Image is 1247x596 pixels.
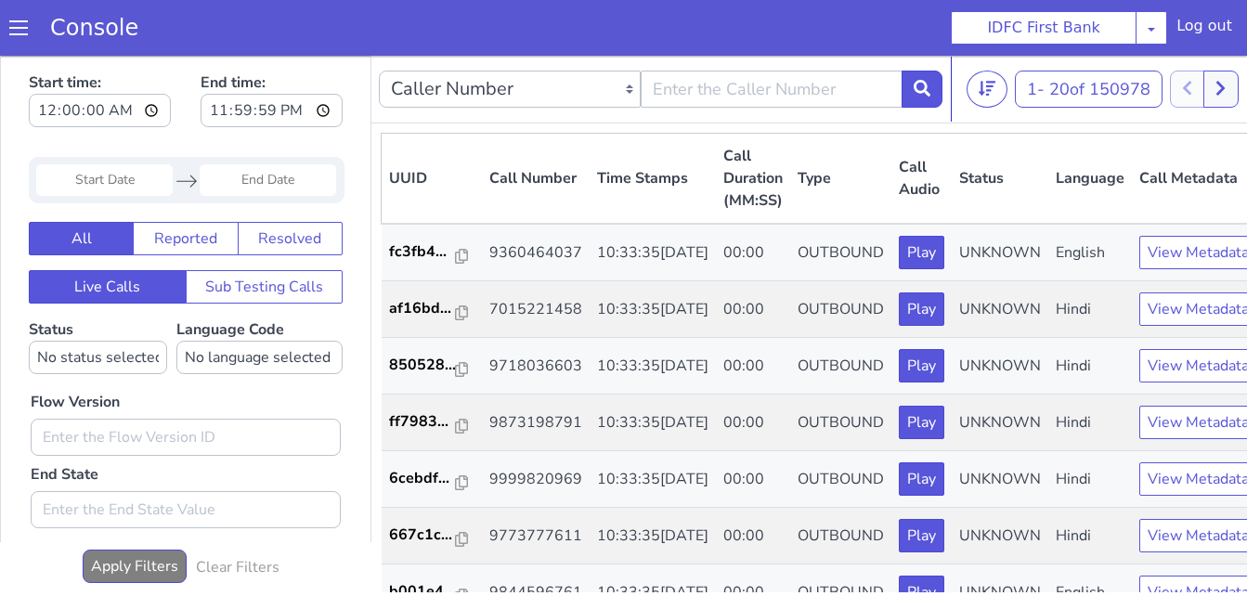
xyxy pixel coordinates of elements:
[31,435,341,473] input: Enter the End State Value
[952,395,1048,452] td: UNKNOWN
[716,226,790,282] td: 00:00
[186,214,344,248] button: Sub Testing Calls
[29,38,171,71] input: Start time:
[200,109,336,140] input: End Date
[790,78,891,169] th: Type
[28,15,161,41] a: Console
[899,407,944,440] button: Play
[389,468,456,490] p: 667c1c...
[201,10,343,77] label: End time:
[790,339,891,395] td: OUTBOUND
[641,15,903,52] input: Enter the Caller Number
[29,214,187,248] button: Live Calls
[1049,22,1150,45] span: 20 of 150978
[482,395,590,452] td: 9999820969
[590,395,716,452] td: 10:33:35[DATE]
[716,339,790,395] td: 00:00
[389,525,474,547] a: b001e4...
[176,285,343,318] select: Language Code
[590,168,716,226] td: 10:33:35[DATE]
[29,285,167,318] select: Status
[29,166,134,200] button: All
[29,10,171,77] label: Start time:
[899,463,944,497] button: Play
[133,166,238,200] button: Reported
[899,293,944,327] button: Play
[590,339,716,395] td: 10:33:35[DATE]
[716,452,790,509] td: 00:00
[482,452,590,509] td: 9773777611
[389,185,474,207] a: fc3fb4...
[952,78,1048,169] th: Status
[790,509,891,565] td: OUTBOUND
[482,226,590,282] td: 7015221458
[36,109,173,140] input: Start Date
[716,509,790,565] td: 00:00
[790,282,891,339] td: OUTBOUND
[196,503,279,521] h6: Clear Filters
[590,509,716,565] td: 10:33:35[DATE]
[1015,15,1163,52] button: 1- 20of 150978
[389,411,456,434] p: 6cebdf...
[716,168,790,226] td: 00:00
[716,395,790,452] td: 00:00
[389,355,474,377] a: ff7983...
[389,468,474,490] a: 667c1c...
[1048,168,1132,226] td: English
[1048,509,1132,565] td: English
[790,168,891,226] td: OUTBOUND
[951,11,1137,45] button: IDFC First Bank
[389,298,456,320] p: 850528...
[899,237,944,270] button: Play
[952,168,1048,226] td: UNKNOWN
[31,408,98,430] label: End State
[790,452,891,509] td: OUTBOUND
[891,78,952,169] th: Call Audio
[952,282,1048,339] td: UNKNOWN
[482,509,590,565] td: 9844596761
[716,78,790,169] th: Call Duration (MM:SS)
[1048,282,1132,339] td: Hindi
[952,452,1048,509] td: UNKNOWN
[899,180,944,214] button: Play
[482,168,590,226] td: 9360464037
[952,509,1048,565] td: UNKNOWN
[899,520,944,553] button: Play
[176,264,343,318] label: Language Code
[590,452,716,509] td: 10:33:35[DATE]
[790,395,891,452] td: OUTBOUND
[1176,15,1232,45] div: Log out
[482,339,590,395] td: 9873198791
[31,335,120,357] label: Flow Version
[482,282,590,339] td: 9718036603
[83,494,187,527] button: Apply Filters
[389,411,474,434] a: 6cebdf...
[482,78,590,169] th: Call Number
[1048,395,1132,452] td: Hindi
[590,226,716,282] td: 10:33:35[DATE]
[1048,452,1132,509] td: Hindi
[716,282,790,339] td: 00:00
[389,241,474,264] a: af16bd...
[389,355,456,377] p: ff7983...
[31,363,341,400] input: Enter the Flow Version ID
[590,282,716,339] td: 10:33:35[DATE]
[29,264,167,318] label: Status
[590,78,716,169] th: Time Stamps
[389,525,456,547] p: b001e4...
[1048,226,1132,282] td: Hindi
[201,38,343,71] input: End time:
[389,185,456,207] p: fc3fb4...
[238,166,343,200] button: Resolved
[389,241,456,264] p: af16bd...
[899,350,944,383] button: Play
[389,298,474,320] a: 850528...
[952,226,1048,282] td: UNKNOWN
[952,339,1048,395] td: UNKNOWN
[382,78,482,169] th: UUID
[1048,339,1132,395] td: Hindi
[1048,78,1132,169] th: Language
[790,226,891,282] td: OUTBOUND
